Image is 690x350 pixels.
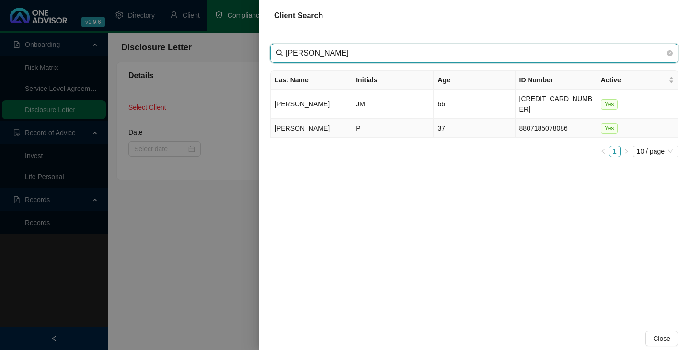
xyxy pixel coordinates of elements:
[601,99,618,110] span: Yes
[598,146,609,157] li: Previous Page
[598,146,609,157] button: left
[601,123,618,134] span: Yes
[434,71,515,90] th: Age
[276,49,284,57] span: search
[637,146,675,157] span: 10 / page
[516,119,597,138] td: 8807185078086
[667,50,673,56] span: close-circle
[516,90,597,119] td: [CREDIT_CARD_NUMBER]
[653,333,670,344] span: Close
[609,146,620,157] a: 1
[352,90,434,119] td: JM
[633,146,678,157] div: Page Size
[597,71,678,90] th: Active
[623,148,629,154] span: right
[667,49,673,57] span: close-circle
[271,90,352,119] td: [PERSON_NAME]
[437,100,445,108] span: 66
[601,75,667,85] span: Active
[645,331,678,346] button: Close
[271,71,352,90] th: Last Name
[621,146,632,157] button: right
[286,47,665,59] input: Last Name
[516,71,597,90] th: ID Number
[437,124,445,132] span: 37
[352,71,434,90] th: Initials
[352,119,434,138] td: P
[600,148,606,154] span: left
[621,146,632,157] li: Next Page
[271,119,352,138] td: [PERSON_NAME]
[274,11,323,20] span: Client Search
